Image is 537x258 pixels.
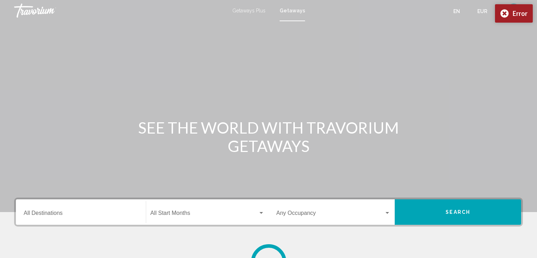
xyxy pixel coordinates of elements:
div: Search widget [16,199,521,225]
h1: SEE THE WORLD WITH TRAVORIUM GETAWAYS [136,118,401,155]
span: en [453,8,460,14]
a: Getaways [280,8,305,13]
div: Error [513,10,527,17]
a: Travorium [14,4,225,18]
a: Getaways Plus [232,8,265,13]
button: Change language [453,6,467,16]
span: Search [446,210,470,215]
span: EUR [477,8,487,14]
button: User Menu [505,3,523,18]
button: Search [395,199,521,225]
button: Change currency [477,6,494,16]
